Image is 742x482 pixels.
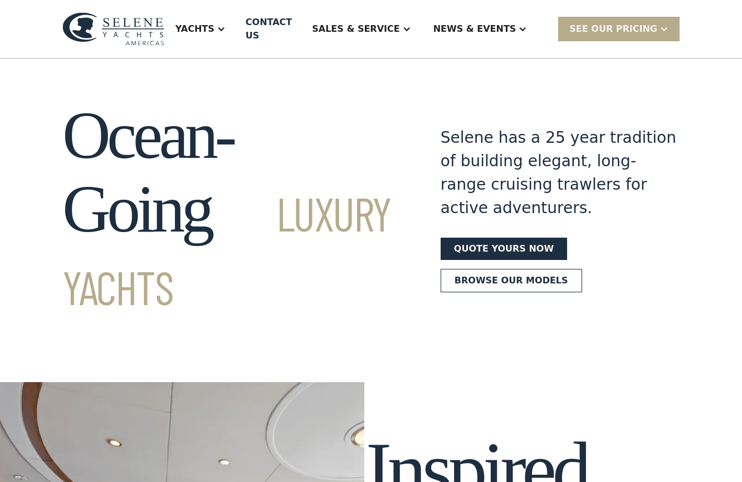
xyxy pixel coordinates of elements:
[301,7,422,51] div: Sales & Service
[422,7,539,51] div: News & EVENTS
[175,22,214,36] div: Yachts
[441,269,582,292] a: Browse our models
[312,22,399,36] div: Sales & Service
[569,22,657,36] div: SEE Our Pricing
[164,7,237,51] div: Yachts
[62,12,164,46] img: logo
[433,22,516,36] div: News & EVENTS
[558,17,680,41] div: SEE Our Pricing
[441,238,567,260] a: Quote yours now
[62,99,401,320] h1: Ocean-Going
[62,185,391,315] span: Luxury Yachts
[246,16,292,42] div: Contact US
[441,126,680,220] div: Selene has a 25 year tradition of building elegant, long-range cruising trawlers for active adven...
